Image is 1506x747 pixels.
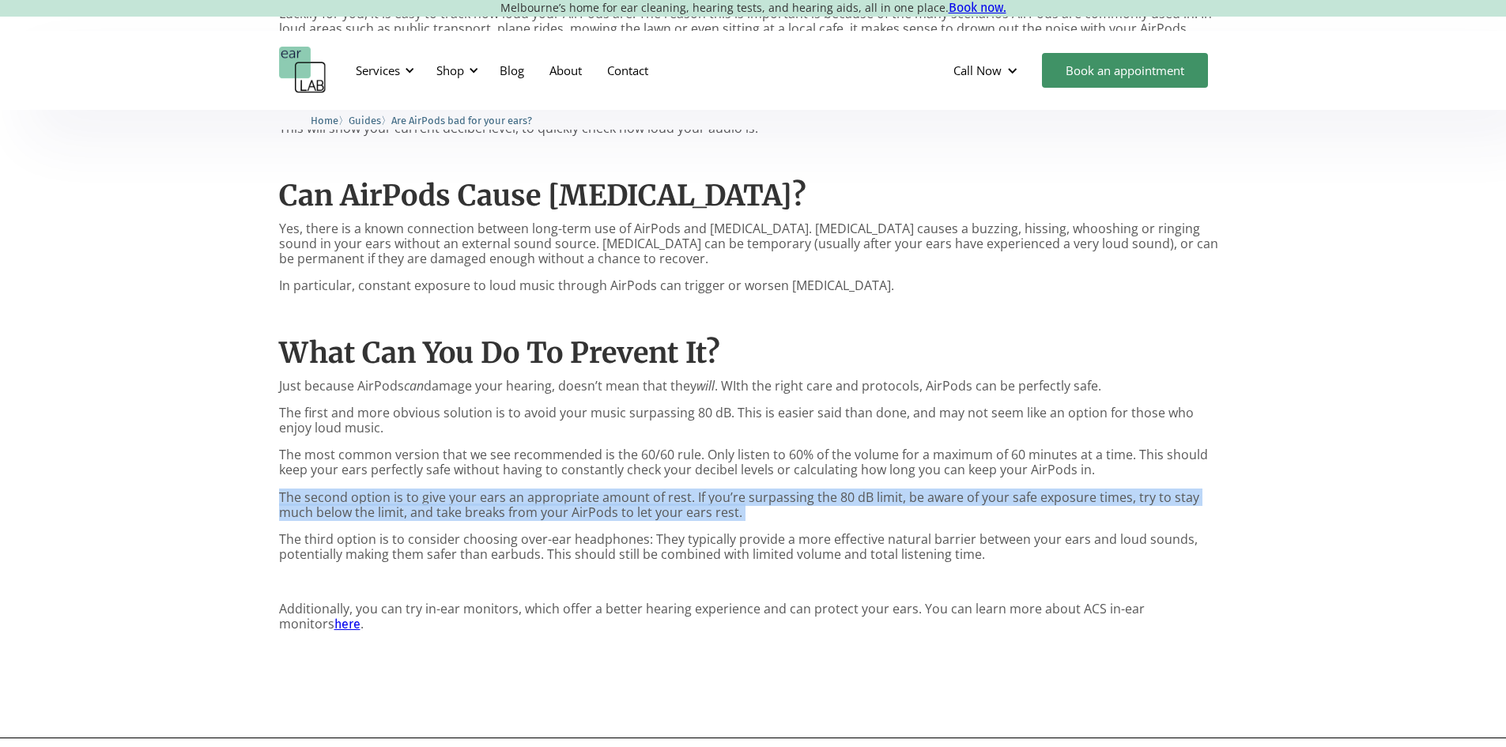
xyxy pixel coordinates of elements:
[279,602,1228,632] p: Additionally, you can try in-ear monitors, which offer a better hearing experience and can protec...
[279,406,1228,436] p: The first and more obvious solution is to avoid your music surpassing 80 dB. This is easier said ...
[311,112,349,129] li: 〉
[391,112,532,127] a: Are AirPods bad for your ears?
[279,47,326,94] a: home
[391,115,532,126] span: Are AirPods bad for your ears?
[279,490,1228,520] p: The second option is to give your ears an appropriate amount of rest. If you’re surpassing the 80...
[279,336,1228,370] h2: What Can You Do To Prevent It?
[594,47,661,93] a: Contact
[279,574,1228,589] p: ‍
[311,115,338,126] span: Home
[1042,53,1208,88] a: Book an appointment
[941,47,1034,94] div: Call Now
[436,62,464,78] div: Shop
[279,221,1228,267] p: Yes, there is a known connection between long-term use of AirPods and [MEDICAL_DATA]. [MEDICAL_DA...
[311,112,338,127] a: Home
[349,115,381,126] span: Guides
[696,377,715,394] em: will
[279,148,1228,163] p: ‍
[279,305,1228,320] p: ‍
[349,112,381,127] a: Guides
[279,278,1228,293] p: In particular, constant exposure to loud music through AirPods can trigger or worsen [MEDICAL_DATA].
[279,179,1228,213] h2: Can AirPods Cause [MEDICAL_DATA]?
[537,47,594,93] a: About
[279,532,1228,562] p: The third option is to consider choosing over-ear headphones: They typically provide a more effec...
[427,47,483,94] div: Shop
[279,447,1228,477] p: The most common version that we see recommended is the 60/60 rule. Only listen to 60% of the volu...
[346,47,419,94] div: Services
[279,643,1228,658] p: ‍
[334,617,360,632] a: here
[487,47,537,93] a: Blog
[356,62,400,78] div: Services
[279,379,1228,394] p: Just because AirPods damage your hearing, doesn’t mean that they . WIth the right care and protoc...
[953,62,1002,78] div: Call Now
[349,112,391,129] li: 〉
[404,377,424,394] em: can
